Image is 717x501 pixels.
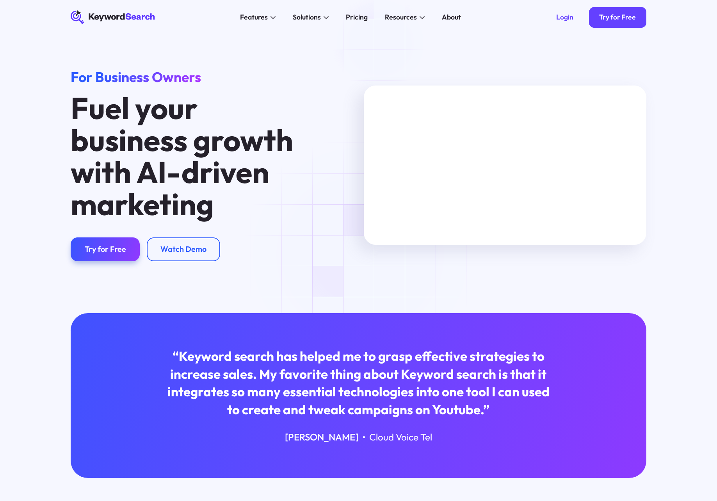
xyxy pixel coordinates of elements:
[442,12,461,22] div: About
[437,10,466,24] a: About
[364,86,646,244] iframe: KeywordSearch Homepage Welcome
[85,244,126,254] div: Try for Free
[341,10,373,24] a: Pricing
[346,12,368,22] div: Pricing
[160,244,206,254] div: Watch Demo
[71,92,319,220] h1: Fuel your business growth with AI-driven marketing
[293,12,321,22] div: Solutions
[589,7,646,28] a: Try for Free
[546,7,584,28] a: Login
[599,13,636,21] div: Try for Free
[71,68,201,86] span: For Business Owners
[285,431,359,444] div: [PERSON_NAME]
[165,348,552,419] div: “Keyword search has helped me to grasp effective strategies to increase sales. My favorite thing ...
[369,431,432,444] div: Cloud Voice Tel
[71,237,140,262] a: Try for Free
[240,12,268,22] div: Features
[556,13,573,21] div: Login
[385,12,417,22] div: Resources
